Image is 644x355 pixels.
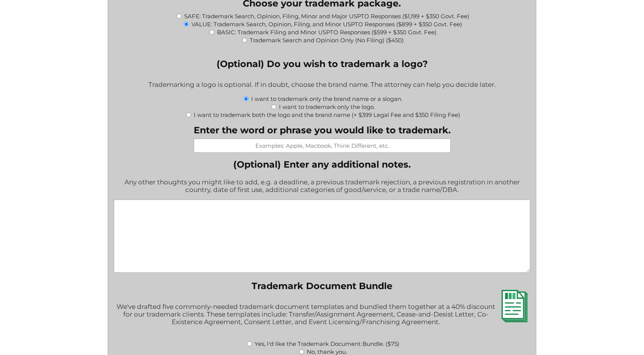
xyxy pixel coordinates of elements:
label: (Optional) Enter any additional notes. [114,159,531,170]
legend: (Optional) Do you wish to trademark a logo? [217,58,428,69]
label: I want to trademark only the logo. [279,103,375,110]
label: SAFE: Trademark Search, Opinion, Filing, Minor and Major USPTO Responses ($1,199 + $350 Govt. Fee) [184,13,469,20]
img: Trademark Document Bundle [498,290,531,322]
label: Trademark Search and Opinion Only (No Filing) ($450) [250,37,404,44]
label: VALUE: Trademark Search, Opinion, Filing, and Minor USPTO Responses ($899 + $350 Govt. Fee) [191,21,462,28]
div: Trademarking a logo is optional. If in doubt, choose the brand name. The attorney can help you de... [114,76,531,94]
div: Any other thoughts you might like to add, e.g. a deadline, a previous trademark rejection, a prev... [114,173,531,200]
label: I want to trademark both the logo and the brand name (+ $399 Legal Fee and $350 Filing Fee) [194,111,460,118]
label: Enter the word or phrase you would like to trademark. [194,125,451,136]
label: Yes, I'd like the Trademark Document Bundle. ($75) [255,340,399,347]
div: We've drafted five commonly-needed trademark document templates and bundled them together at a 40... [114,298,531,339]
label: BASIC: Trademark Filing and Minor USPTO Responses ($599 + $350 Govt. Fee) [217,29,437,36]
label: I want to trademark only the brand name or a slogan. [251,95,402,102]
input: Examples: Apple, Macbook, Think Different, etc. [194,139,451,153]
legend: Trademark Document Bundle [252,280,392,291]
